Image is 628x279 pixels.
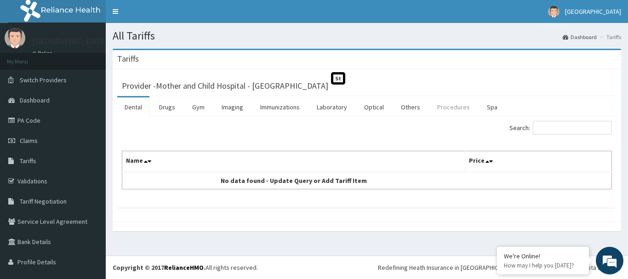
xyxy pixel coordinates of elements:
span: Dashboard [20,96,50,104]
footer: All rights reserved. [106,256,628,279]
th: Price [465,151,612,172]
a: Imaging [214,97,251,117]
div: Redefining Heath Insurance in [GEOGRAPHIC_DATA] using Telemedicine and Data Science! [378,263,621,272]
a: Procedures [430,97,477,117]
a: RelianceHMO [164,263,204,272]
a: Spa [480,97,505,117]
h3: Provider - Mother and Child Hospital - [GEOGRAPHIC_DATA] [122,82,328,90]
span: [GEOGRAPHIC_DATA] [565,7,621,16]
td: No data found - Update Query or Add Tariff Item [122,172,465,189]
span: Claims [20,137,38,145]
img: User Image [5,28,25,48]
a: Drugs [152,97,183,117]
img: User Image [548,6,559,17]
a: Optical [357,97,391,117]
a: Online [32,50,54,57]
li: Tariffs [598,33,621,41]
p: How may I help you today? [504,262,582,269]
div: We're Online! [504,252,582,260]
input: Search: [533,121,612,135]
span: St [331,72,345,85]
span: Switch Providers [20,76,67,84]
a: Dental [117,97,149,117]
th: Name [122,151,465,172]
h3: Tariffs [117,55,139,63]
a: Gym [185,97,212,117]
a: Laboratory [309,97,354,117]
label: Search: [509,121,612,135]
p: [GEOGRAPHIC_DATA] [32,37,108,46]
span: Tariffs [20,157,36,165]
h1: All Tariffs [113,30,621,42]
a: Others [394,97,428,117]
span: Tariff Negotiation [20,197,67,205]
a: Immunizations [253,97,307,117]
a: Dashboard [563,33,597,41]
strong: Copyright © 2017 . [113,263,206,272]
